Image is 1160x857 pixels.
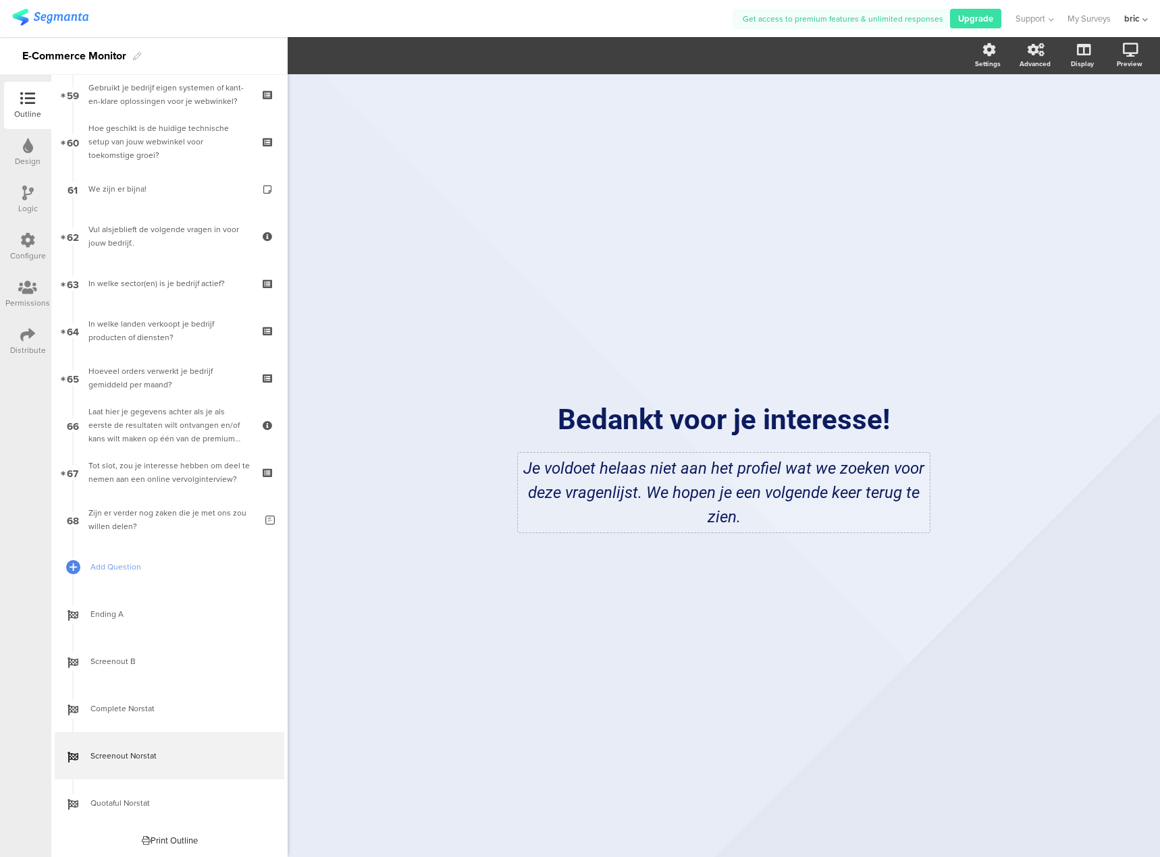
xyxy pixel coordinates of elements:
div: Display [1071,59,1094,69]
span: 64 [67,323,79,338]
span: 68 [67,512,79,527]
span: 62 [67,229,79,244]
div: E-Commerce Monitor [22,45,126,67]
a: 60 Hoe geschikt is de huidige technische setup van jouw webwinkel voor toekomstige groei? [55,118,284,165]
div: Tot slot, zou je interesse hebben om deel te nemen aan een online vervolginterview? [88,459,250,486]
a: 67 Tot slot, zou je interesse hebben om deel te nemen aan een online vervolginterview? [55,449,284,496]
div: Gebruikt je bedrijf eigen systemen of kant-en-klare oplossingen voor je webwinkel? [88,81,250,108]
a: Quotaful Norstat [55,779,284,827]
a: 63 In welke sector(en) is je bedrijf actief? [55,260,284,307]
span: 66 [67,418,79,433]
a: 61 We zijn er bijna! [55,165,284,213]
span: Complete Norstat [90,702,263,715]
div: Zijn er verder nog zaken die je met ons zou willen delen? [88,506,255,533]
a: 59 Gebruikt je bedrijf eigen systemen of kant-en-klare oplossingen voor je webwinkel? [55,71,284,118]
div: Design [15,155,41,167]
span: 65 [67,370,79,385]
div: Hoe geschikt is de huidige technische setup van jouw webwinkel voor toekomstige groei? [88,121,250,162]
span: Screenout Norstat [90,749,263,763]
a: 65 Hoeveel orders verwerkt je bedrijf gemiddeld per maand? [55,354,284,402]
a: 68 Zijn er verder nog zaken die je met ons zou willen delen? [55,496,284,543]
a: Complete Norstat [55,685,284,732]
div: Permissions [5,297,50,309]
a: 66 Laat hier je gegevens achter als je als eerste de resultaten wilt ontvangen en/of kans wilt ma... [55,402,284,449]
span: 63 [67,276,79,291]
div: Vul alsjeblieft de volgende vragen in voor jouw bedrijf.. [88,223,250,250]
a: 64 In welke landen verkoopt je bedrijf producten of diensten? [55,307,284,354]
div: In welke sector(en) is je bedrijf actief? [88,277,250,290]
div: Hoeveel orders verwerkt je bedrijf gemiddeld per maand? [88,364,250,391]
div: Print Outline [142,834,198,847]
span: 67 [67,465,78,480]
a: 62 Vul alsjeblieft de volgende vragen in voor jouw bedrijf.. [55,213,284,260]
div: We zijn er bijna! [88,182,250,196]
a: Ending A [55,590,284,638]
div: bric [1124,12,1139,25]
span: Support [1016,12,1045,25]
span: Add Question [90,560,263,574]
em: Je voldoet helaas niet aan het profiel wat we zoeken voor deze vragenlijst. We hopen je een volge... [523,459,924,526]
span: Screenout B [90,655,263,668]
div: Distribute [10,344,46,356]
a: Screenout B [55,638,284,685]
span: 59 [67,87,79,102]
div: In welke landen verkoopt je bedrijf producten of diensten? [88,317,250,344]
div: Preview [1117,59,1142,69]
span: Ending A [90,607,263,621]
div: Settings [975,59,1001,69]
span: 60 [67,134,79,149]
img: segmanta logo [12,9,88,26]
div: Advanced [1020,59,1051,69]
span: 61 [68,182,78,196]
div: Logic [18,202,38,215]
span: Get access to premium features & unlimited responses [743,13,943,25]
a: Screenout Norstat [55,732,284,779]
span: Upgrade [958,12,993,25]
div: Outline [14,108,41,120]
div: Laat hier je gegevens achter als je als eerste de resultaten wilt ontvangen en/of kans wilt maken... [88,405,250,445]
div: Configure [10,250,46,262]
p: Bedankt voor je interesse! [474,403,974,436]
span: Quotaful Norstat [90,796,263,810]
